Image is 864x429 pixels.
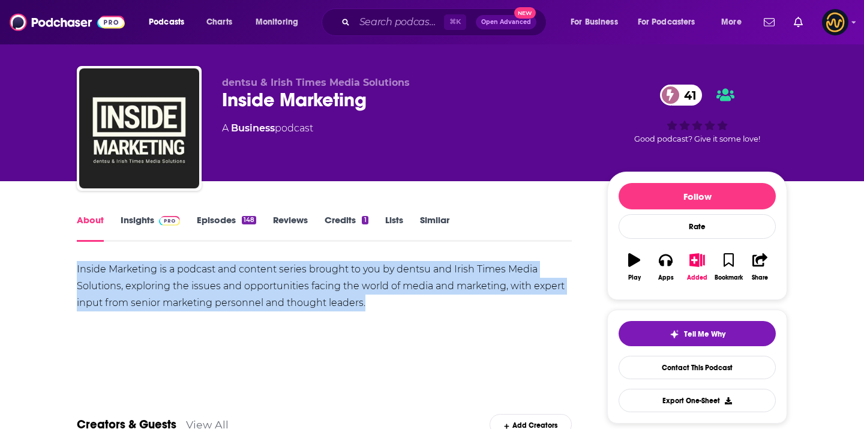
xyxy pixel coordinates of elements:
[822,9,848,35] span: Logged in as LowerStreet
[10,11,125,34] img: Podchaser - Follow, Share and Rate Podcasts
[650,245,681,289] button: Apps
[79,68,199,188] img: Inside Marketing
[481,19,531,25] span: Open Advanced
[619,245,650,289] button: Play
[222,77,410,88] span: dentsu & Irish Times Media Solutions
[672,85,703,106] span: 41
[222,121,313,136] div: A podcast
[444,14,466,30] span: ⌘ K
[420,214,449,242] a: Similar
[745,245,776,289] button: Share
[325,214,368,242] a: Credits1
[638,14,695,31] span: For Podcasters
[721,14,742,31] span: More
[476,15,536,29] button: Open AdvancedNew
[684,329,725,339] span: Tell Me Why
[658,274,674,281] div: Apps
[121,214,180,242] a: InsightsPodchaser Pro
[159,216,180,226] img: Podchaser Pro
[822,9,848,35] img: User Profile
[619,321,776,346] button: tell me why sparkleTell Me Why
[140,13,200,32] button: open menu
[713,245,744,289] button: Bookmark
[77,261,572,311] div: Inside Marketing is a podcast and content series brought to you by dentsu and Irish Times Media S...
[630,13,713,32] button: open menu
[514,7,536,19] span: New
[634,134,760,143] span: Good podcast? Give it some love!
[619,183,776,209] button: Follow
[206,14,232,31] span: Charts
[619,214,776,239] div: Rate
[149,14,184,31] span: Podcasts
[362,216,368,224] div: 1
[822,9,848,35] button: Show profile menu
[619,356,776,379] a: Contact This Podcast
[660,85,703,106] a: 41
[619,389,776,412] button: Export One-Sheet
[752,274,768,281] div: Share
[713,13,757,32] button: open menu
[628,274,641,281] div: Play
[197,214,256,242] a: Episodes148
[242,216,256,224] div: 148
[247,13,314,32] button: open menu
[715,274,743,281] div: Bookmark
[385,214,403,242] a: Lists
[333,8,558,36] div: Search podcasts, credits, & more...
[670,329,679,339] img: tell me why sparkle
[759,12,779,32] a: Show notifications dropdown
[199,13,239,32] a: Charts
[571,14,618,31] span: For Business
[256,14,298,31] span: Monitoring
[687,274,707,281] div: Added
[789,12,808,32] a: Show notifications dropdown
[562,13,633,32] button: open menu
[273,214,308,242] a: Reviews
[231,122,275,134] a: Business
[355,13,444,32] input: Search podcasts, credits, & more...
[607,77,787,151] div: 41Good podcast? Give it some love!
[77,214,104,242] a: About
[682,245,713,289] button: Added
